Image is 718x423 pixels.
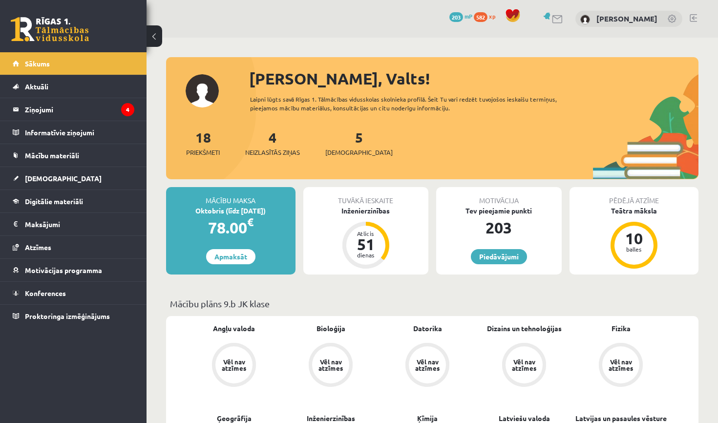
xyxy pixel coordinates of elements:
div: Laipni lūgts savā Rīgas 1. Tālmācības vidusskolas skolnieka profilā. Šeit Tu vari redzēt tuvojošo... [250,95,570,112]
a: Konferences [13,282,134,304]
div: Pēdējā atzīme [570,187,699,206]
a: Datorika [413,323,442,334]
div: Oktobris (līdz [DATE]) [166,206,296,216]
div: [PERSON_NAME], Valts! [249,67,698,90]
a: Teātra māksla 10 balles [570,206,699,270]
legend: Maksājumi [25,213,134,235]
a: [DEMOGRAPHIC_DATA] [13,167,134,190]
i: 4 [121,103,134,116]
a: 18Priekšmeti [186,128,220,157]
a: Dizains un tehnoloģijas [487,323,562,334]
a: Proktoringa izmēģinājums [13,305,134,327]
a: Atzīmes [13,236,134,258]
a: Vēl nav atzīmes [282,343,379,389]
span: Atzīmes [25,243,51,252]
span: mP [465,12,472,20]
a: 582 xp [474,12,500,20]
span: Sākums [25,59,50,68]
span: [DEMOGRAPHIC_DATA] [325,148,393,157]
a: Vēl nav atzīmes [379,343,476,389]
a: Aktuāli [13,75,134,98]
div: Vēl nav atzīmes [220,359,248,371]
div: 10 [619,231,649,246]
span: xp [489,12,495,20]
a: Maksājumi [13,213,134,235]
legend: Informatīvie ziņojumi [25,121,134,144]
a: Informatīvie ziņojumi [13,121,134,144]
a: Vēl nav atzīmes [572,343,669,389]
a: Digitālie materiāli [13,190,134,212]
div: Vēl nav atzīmes [317,359,344,371]
p: Mācību plāns 9.b JK klase [170,297,695,310]
a: Motivācijas programma [13,259,134,281]
div: Teātra māksla [570,206,699,216]
div: Vēl nav atzīmes [414,359,441,371]
div: dienas [351,252,380,258]
div: 78.00 [166,216,296,239]
a: Apmaksāt [206,249,255,264]
a: Vēl nav atzīmes [186,343,282,389]
div: Inženierzinības [303,206,429,216]
div: Vēl nav atzīmes [607,359,634,371]
span: Motivācijas programma [25,266,102,275]
div: balles [619,246,649,252]
div: 203 [436,216,562,239]
div: 51 [351,236,380,252]
a: Bioloģija [317,323,345,334]
a: [PERSON_NAME] [596,14,657,23]
div: Atlicis [351,231,380,236]
span: Konferences [25,289,66,297]
span: Aktuāli [25,82,48,91]
span: Neizlasītās ziņas [245,148,300,157]
a: Sākums [13,52,134,75]
a: Vēl nav atzīmes [476,343,572,389]
div: Vēl nav atzīmes [510,359,538,371]
a: Rīgas 1. Tālmācības vidusskola [11,17,89,42]
div: Motivācija [436,187,562,206]
a: Mācību materiāli [13,144,134,167]
span: Mācību materiāli [25,151,79,160]
img: Valts Skujiņš [580,15,590,24]
a: Piedāvājumi [471,249,527,264]
span: Proktoringa izmēģinājums [25,312,110,320]
a: Fizika [612,323,631,334]
span: Priekšmeti [186,148,220,157]
span: Digitālie materiāli [25,197,83,206]
span: € [247,215,253,229]
span: [DEMOGRAPHIC_DATA] [25,174,102,183]
div: Tev pieejamie punkti [436,206,562,216]
div: Tuvākā ieskaite [303,187,429,206]
a: Inženierzinības Atlicis 51 dienas [303,206,429,270]
a: 203 mP [449,12,472,20]
span: 582 [474,12,487,22]
a: Ziņojumi4 [13,98,134,121]
a: 4Neizlasītās ziņas [245,128,300,157]
span: 203 [449,12,463,22]
a: Angļu valoda [213,323,255,334]
a: 5[DEMOGRAPHIC_DATA] [325,128,393,157]
div: Mācību maksa [166,187,296,206]
legend: Ziņojumi [25,98,134,121]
